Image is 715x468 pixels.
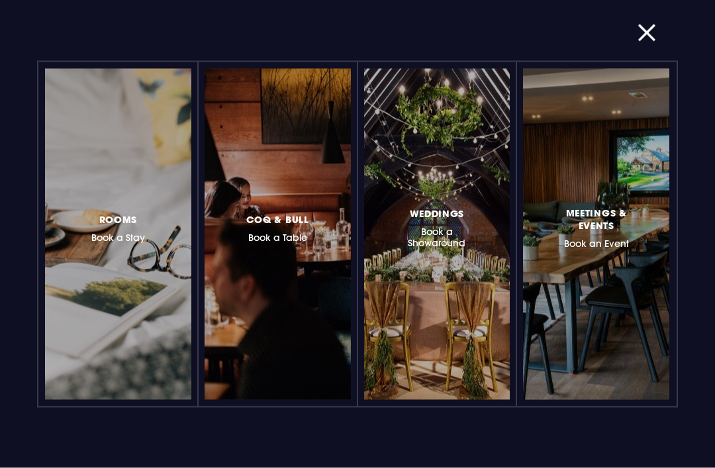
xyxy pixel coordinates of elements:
span: Weddings [410,207,465,220]
a: WeddingsBook a Showaround [364,69,510,400]
h3: Book an Event [555,205,638,250]
a: Meetings & EventsBook an Event [523,69,669,400]
a: RoomsBook a Stay [45,69,191,400]
h3: Book a Showaround [396,205,479,249]
h3: Book a Table [246,211,309,244]
span: Rooms [99,213,138,226]
span: Meetings & Events [555,207,638,232]
span: Coq & Bull [246,213,309,226]
h3: Book a Stay [91,211,145,244]
a: Coq & BullBook a Table [205,69,351,400]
